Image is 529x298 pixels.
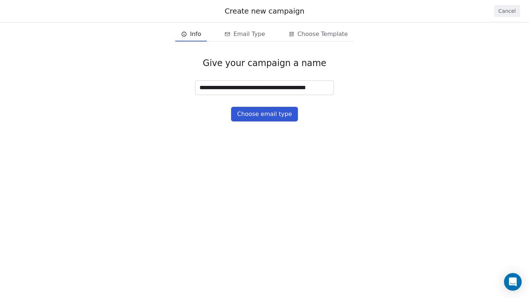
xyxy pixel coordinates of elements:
[231,107,298,121] button: Choose email type
[494,5,520,17] button: Cancel
[298,30,348,39] span: Choose Template
[504,273,522,291] div: Open Intercom Messenger
[9,6,520,16] div: Create new campaign
[190,30,201,39] span: Info
[175,27,354,41] div: email creation steps
[233,30,265,39] span: Email Type
[203,58,326,69] span: Give your campaign a name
